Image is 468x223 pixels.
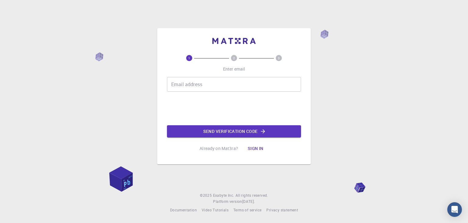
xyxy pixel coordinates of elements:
[188,97,280,120] iframe: reCAPTCHA
[233,56,235,60] text: 2
[223,66,245,72] p: Enter email
[233,207,261,213] a: Terms of service
[266,207,298,213] a: Privacy statement
[266,207,298,212] span: Privacy statement
[278,56,280,60] text: 3
[202,207,229,213] a: Video Tutorials
[202,207,229,212] span: Video Tutorials
[213,199,242,205] span: Platform version
[213,192,234,199] a: Exabyte Inc.
[170,207,197,212] span: Documentation
[213,193,234,198] span: Exabyte Inc.
[170,207,197,213] a: Documentation
[242,199,255,204] span: [DATE] .
[188,56,190,60] text: 1
[243,142,268,155] button: Sign in
[200,145,238,152] p: Already on Mat3ra?
[447,202,462,217] div: Open Intercom Messenger
[167,125,301,137] button: Send verification code
[242,199,255,205] a: [DATE].
[236,192,268,199] span: All rights reserved.
[233,207,261,212] span: Terms of service
[200,192,213,199] span: © 2025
